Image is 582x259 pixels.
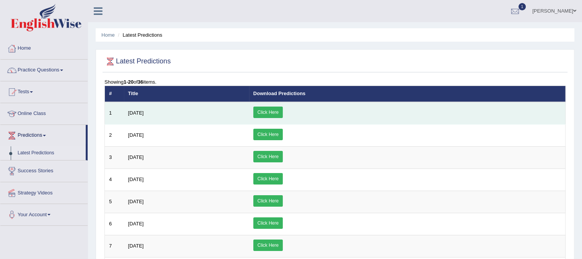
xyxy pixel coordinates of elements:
[105,124,124,146] td: 2
[518,3,526,10] span: 1
[128,110,144,116] span: [DATE]
[105,86,124,102] th: #
[253,195,283,207] a: Click Here
[124,79,134,85] b: 1-20
[0,60,88,79] a: Practice Questions
[14,146,86,160] a: Latest Predictions
[138,79,143,85] b: 36
[105,168,124,191] td: 4
[253,151,283,162] a: Click Here
[105,146,124,168] td: 3
[101,32,115,38] a: Home
[249,86,566,102] th: Download Predictions
[0,204,88,223] a: Your Account
[253,173,283,185] a: Click Here
[128,154,144,160] span: [DATE]
[0,125,86,144] a: Predictions
[128,243,144,249] span: [DATE]
[253,240,283,251] a: Click Here
[0,103,88,122] a: Online Class
[105,213,124,235] td: 6
[116,31,162,39] li: Latest Predictions
[253,107,283,118] a: Click Here
[253,129,283,140] a: Click Here
[105,191,124,213] td: 5
[0,81,88,100] a: Tests
[128,132,144,138] span: [DATE]
[104,78,566,86] div: Showing of items.
[105,102,124,125] td: 1
[104,56,171,67] h2: Latest Predictions
[124,86,249,102] th: Title
[105,235,124,257] td: 7
[128,176,144,182] span: [DATE]
[0,160,88,180] a: Success Stories
[128,221,144,227] span: [DATE]
[0,182,88,201] a: Strategy Videos
[0,38,88,57] a: Home
[128,199,144,204] span: [DATE]
[253,217,283,229] a: Click Here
